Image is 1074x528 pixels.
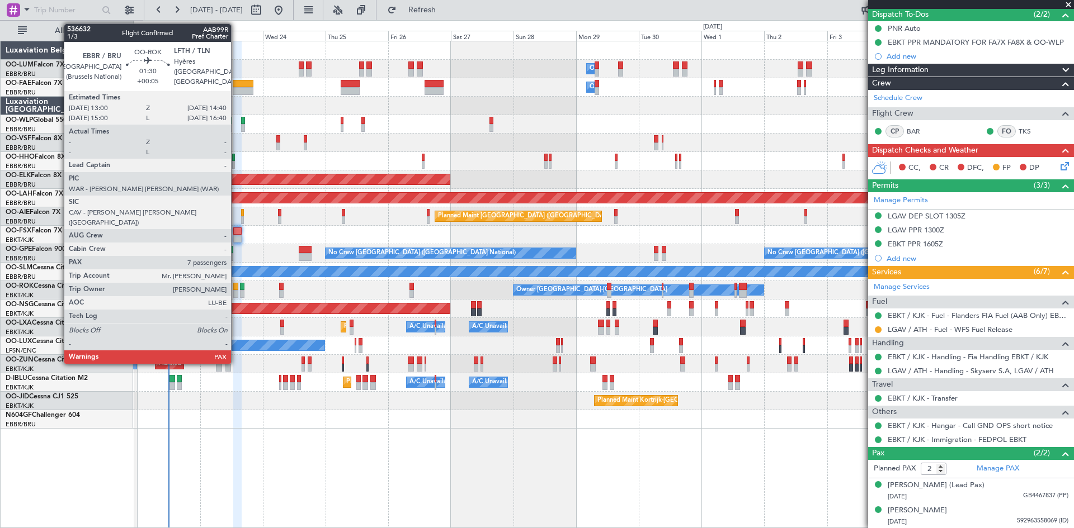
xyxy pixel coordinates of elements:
a: BAR [907,126,932,136]
a: EBKT / KJK - Fuel - Flanders FIA Fuel (AAB Only) EBKT / KJK [888,311,1068,320]
span: (6/7) [1034,265,1050,277]
a: EBKT/KJK [6,328,34,336]
span: OO-LXA [6,320,32,326]
a: EBKT/KJK [6,402,34,410]
div: Add new [887,254,1068,263]
div: Owner [GEOGRAPHIC_DATA]-[GEOGRAPHIC_DATA] [516,282,667,298]
span: OO-LUX [6,338,32,345]
a: EBKT / KJK - Transfer [888,393,958,403]
a: EBBR/BRU [6,144,36,152]
span: All Aircraft [29,27,118,35]
span: OO-FAE [6,80,31,87]
span: Permits [872,179,898,192]
span: OO-ZUN [6,356,34,363]
div: Sun 28 [514,31,576,41]
span: OO-ROK [6,283,34,289]
div: [DATE] [135,22,154,32]
a: EBBR/BRU [6,420,36,429]
span: [DATE] [888,517,907,526]
div: Tue 30 [639,31,701,41]
div: Sat 27 [451,31,514,41]
span: OO-VSF [6,135,31,142]
div: Planned Maint Kortrijk-[GEOGRAPHIC_DATA] [158,355,289,372]
a: EBBR/BRU [6,217,36,226]
span: Services [872,266,901,279]
span: N604GF [6,412,32,418]
span: OO-WLP [6,117,33,123]
div: Wed 1 [701,31,764,41]
div: A/C Unavailable [GEOGRAPHIC_DATA] ([GEOGRAPHIC_DATA] National) [409,374,618,391]
a: OO-SLMCessna Citation XLS [6,264,95,271]
div: [PERSON_NAME] (Lead Pax) [888,480,984,491]
button: All Aircraft [12,22,121,40]
a: EBKT/KJK [6,310,34,318]
a: D-IBLUCessna Citation M2 [6,375,88,382]
div: PNR Auto [888,23,921,33]
a: OO-LUMFalcon 7X [6,61,64,68]
a: LGAV / ATH - Fuel - WFS Fuel Release [888,325,1012,334]
span: OO-NSG [6,301,34,308]
a: TKS [1019,126,1044,136]
span: CC, [908,163,921,174]
a: EBBR/BRU [6,88,36,97]
span: Travel [872,378,893,391]
div: No Crew [GEOGRAPHIC_DATA] ([GEOGRAPHIC_DATA] National) [328,245,516,261]
span: OO-GPE [6,246,32,253]
a: Manage Services [874,282,930,293]
label: Planned PAX [874,463,916,474]
a: OO-AIEFalcon 7X [6,209,60,216]
span: DFC, [967,163,984,174]
div: EBKT PPR MANDATORY FOR FA7X FA8X & OO-WLP [888,37,1064,47]
a: OO-FAEFalcon 7X [6,80,62,87]
span: OO-HHO [6,154,35,160]
a: EBKT/KJK [6,291,34,299]
span: Fuel [872,296,887,308]
span: Others [872,406,897,418]
a: OO-ROKCessna Citation CJ4 [6,283,96,289]
a: OO-GPEFalcon 900EX EASy II [6,246,98,253]
span: [DATE] - [DATE] [190,5,243,15]
div: Mon 29 [576,31,639,41]
span: OO-LUM [6,61,34,68]
span: Refresh [399,6,446,14]
div: Planned Maint Kortrijk-[GEOGRAPHIC_DATA] [344,318,474,335]
a: OO-WLPGlobal 5500 [6,117,71,123]
a: OO-FSXFalcon 7X [6,227,62,234]
div: A/C Unavailable [GEOGRAPHIC_DATA]-[GEOGRAPHIC_DATA] [472,374,651,391]
span: Handling [872,337,904,350]
div: EBKT PPR 1605Z [888,239,943,249]
a: LFSN/ENC [6,346,36,355]
a: OO-LUXCessna Citation CJ4 [6,338,94,345]
span: OO-JID [6,393,29,400]
a: EBBR/BRU [6,273,36,281]
a: EBKT / KJK - Hangar - Call GND OPS short notice [888,421,1053,430]
span: Dispatch To-Dos [872,8,929,21]
a: OO-NSGCessna Citation CJ4 [6,301,96,308]
div: A/C Unavailable [472,318,519,335]
span: OO-ELK [6,172,31,179]
a: N604GFChallenger 604 [6,412,80,418]
span: Pax [872,447,884,460]
div: Thu 25 [326,31,388,41]
span: OO-FSX [6,227,31,234]
span: GB4467837 (PP) [1023,491,1068,501]
span: [DATE] [888,492,907,501]
div: Owner Melsbroek Air Base [590,60,666,77]
div: Mon 22 [137,31,200,41]
span: (3/3) [1034,179,1050,191]
a: EBBR/BRU [6,199,36,207]
div: Fri 3 [827,31,890,41]
div: Owner Melsbroek Air Base [590,79,666,96]
input: Trip Number [34,2,98,18]
span: Leg Information [872,64,929,77]
div: [DATE] [703,22,722,32]
a: Manage PAX [977,463,1019,474]
span: CR [939,163,949,174]
a: Schedule Crew [874,93,922,104]
a: EBKT/KJK [6,365,34,373]
span: OO-SLM [6,264,32,271]
span: FP [1002,163,1011,174]
a: EBBR/BRU [6,162,36,170]
span: D-IBLU [6,375,27,382]
a: EBKT/KJK [6,383,34,392]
